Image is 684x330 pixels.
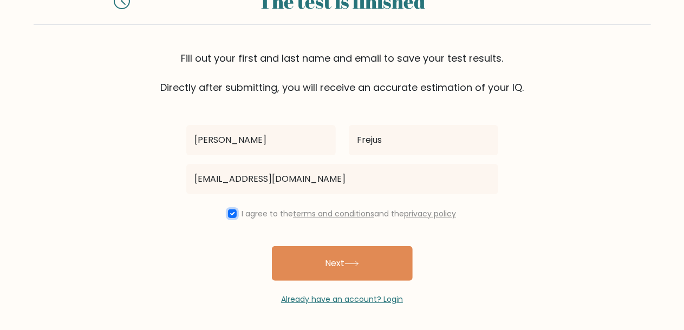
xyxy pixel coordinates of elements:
input: Last name [349,125,498,155]
a: terms and conditions [293,208,374,219]
input: Email [186,164,498,194]
input: First name [186,125,336,155]
a: privacy policy [404,208,456,219]
a: Already have an account? Login [281,294,403,305]
label: I agree to the and the [242,208,456,219]
button: Next [272,246,413,281]
div: Fill out your first and last name and email to save your test results. Directly after submitting,... [34,51,651,95]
